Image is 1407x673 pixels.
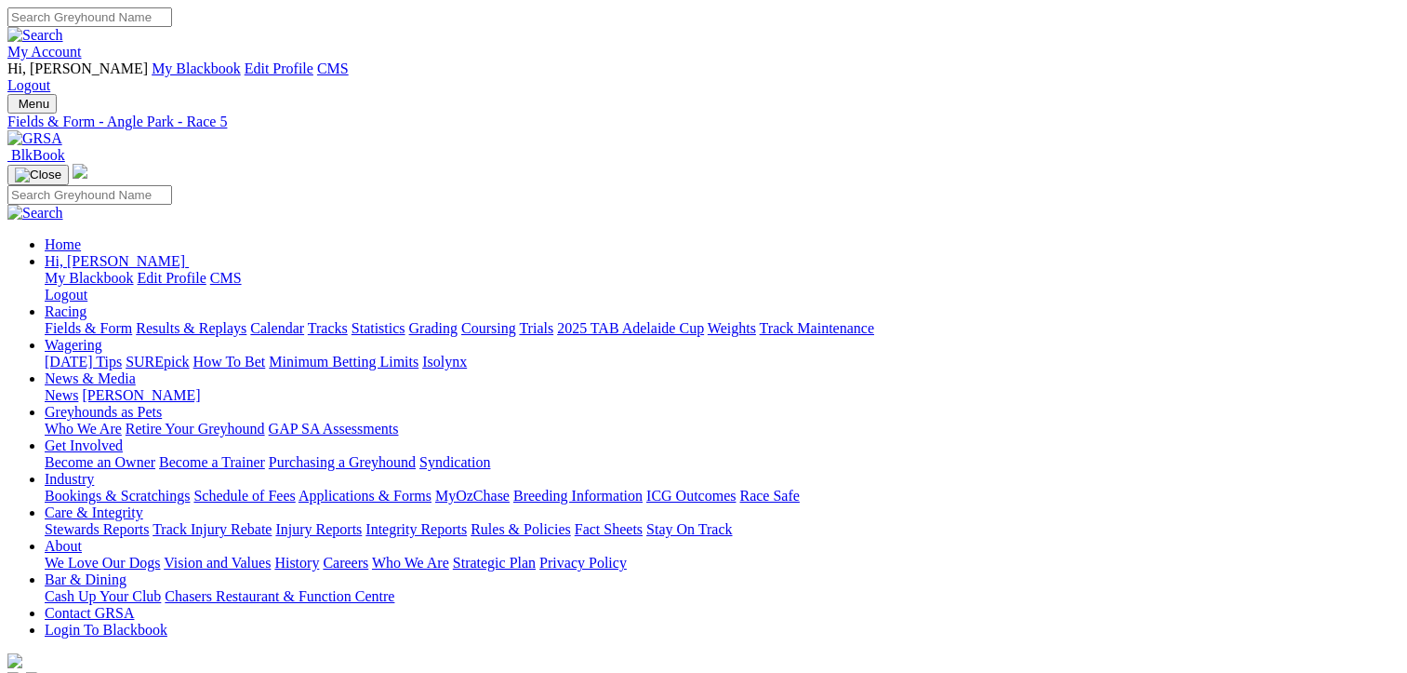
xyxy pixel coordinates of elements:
a: CMS [317,61,349,76]
a: Calendar [250,320,304,336]
button: Toggle navigation [7,165,69,185]
a: Coursing [461,320,516,336]
a: Hi, [PERSON_NAME] [45,253,189,269]
a: Rules & Policies [471,521,571,537]
a: Industry [45,471,94,487]
a: Home [45,236,81,252]
div: News & Media [45,387,1400,404]
a: Who We Are [372,555,449,571]
input: Search [7,7,172,27]
a: Strategic Plan [453,555,536,571]
a: Logout [45,287,87,303]
div: Get Involved [45,454,1400,471]
a: Contact GRSA [45,605,134,621]
a: ICG Outcomes [646,488,736,504]
a: Privacy Policy [539,555,627,571]
a: Wagering [45,337,102,353]
a: Become an Owner [45,454,155,470]
a: Results & Replays [136,320,246,336]
a: Track Injury Rebate [153,521,272,537]
a: Fields & Form [45,320,132,336]
a: 2025 TAB Adelaide Cup [557,320,704,336]
a: Bookings & Scratchings [45,488,190,504]
a: Edit Profile [138,270,206,286]
a: Trials [519,320,553,336]
div: Bar & Dining [45,588,1400,605]
a: Careers [323,555,368,571]
a: Bar & Dining [45,572,126,587]
img: GRSA [7,130,62,147]
span: Menu [19,97,49,111]
a: Fact Sheets [575,521,643,537]
input: Search [7,185,172,205]
a: News & Media [45,370,136,386]
a: Care & Integrity [45,505,143,520]
a: MyOzChase [435,488,510,504]
a: Get Involved [45,437,123,453]
div: Care & Integrity [45,521,1400,538]
a: Applications & Forms [299,488,431,504]
div: My Account [7,61,1400,94]
a: SUREpick [126,354,189,370]
span: Hi, [PERSON_NAME] [45,253,185,269]
a: Retire Your Greyhound [126,421,265,437]
a: News [45,387,78,403]
a: Syndication [419,454,490,470]
a: My Account [7,44,82,60]
a: My Blackbook [45,270,134,286]
div: Wagering [45,354,1400,370]
a: Injury Reports [275,521,362,537]
a: Grading [409,320,458,336]
a: Racing [45,303,86,319]
a: Schedule of Fees [193,488,295,504]
img: Search [7,27,63,44]
div: About [45,555,1400,572]
a: Minimum Betting Limits [269,354,418,370]
a: History [274,555,319,571]
a: Edit Profile [245,61,313,76]
a: Isolynx [422,354,467,370]
span: Hi, [PERSON_NAME] [7,61,148,76]
span: BlkBook [11,147,65,163]
a: Logout [7,77,50,93]
a: Chasers Restaurant & Function Centre [165,588,394,604]
a: GAP SA Assessments [269,421,399,437]
a: CMS [210,270,242,286]
a: Vision and Values [164,555,271,571]
a: Weights [708,320,756,336]
a: About [45,538,82,554]
a: Greyhounds as Pets [45,404,162,420]
a: Become a Trainer [159,454,265,470]
div: Hi, [PERSON_NAME] [45,270,1400,303]
a: Race Safe [739,488,799,504]
a: Login To Blackbook [45,622,167,638]
a: Fields & Form - Angle Park - Race 5 [7,114,1400,130]
a: Integrity Reports [365,521,467,537]
a: Tracks [308,320,348,336]
img: logo-grsa-white.png [73,164,87,179]
a: Purchasing a Greyhound [269,454,416,470]
a: BlkBook [7,147,65,163]
a: Statistics [352,320,405,336]
img: Search [7,205,63,222]
a: Track Maintenance [760,320,874,336]
a: [PERSON_NAME] [82,387,200,403]
button: Toggle navigation [7,94,57,114]
img: Close [15,168,61,182]
a: Who We Are [45,421,122,437]
div: Industry [45,488,1400,505]
img: logo-grsa-white.png [7,653,22,668]
a: How To Bet [193,354,266,370]
a: Breeding Information [513,488,643,504]
a: We Love Our Dogs [45,555,160,571]
a: Stay On Track [646,521,732,537]
div: Racing [45,320,1400,337]
a: My Blackbook [152,61,241,76]
div: Greyhounds as Pets [45,421,1400,437]
a: Cash Up Your Club [45,588,161,604]
a: [DATE] Tips [45,354,122,370]
a: Stewards Reports [45,521,149,537]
